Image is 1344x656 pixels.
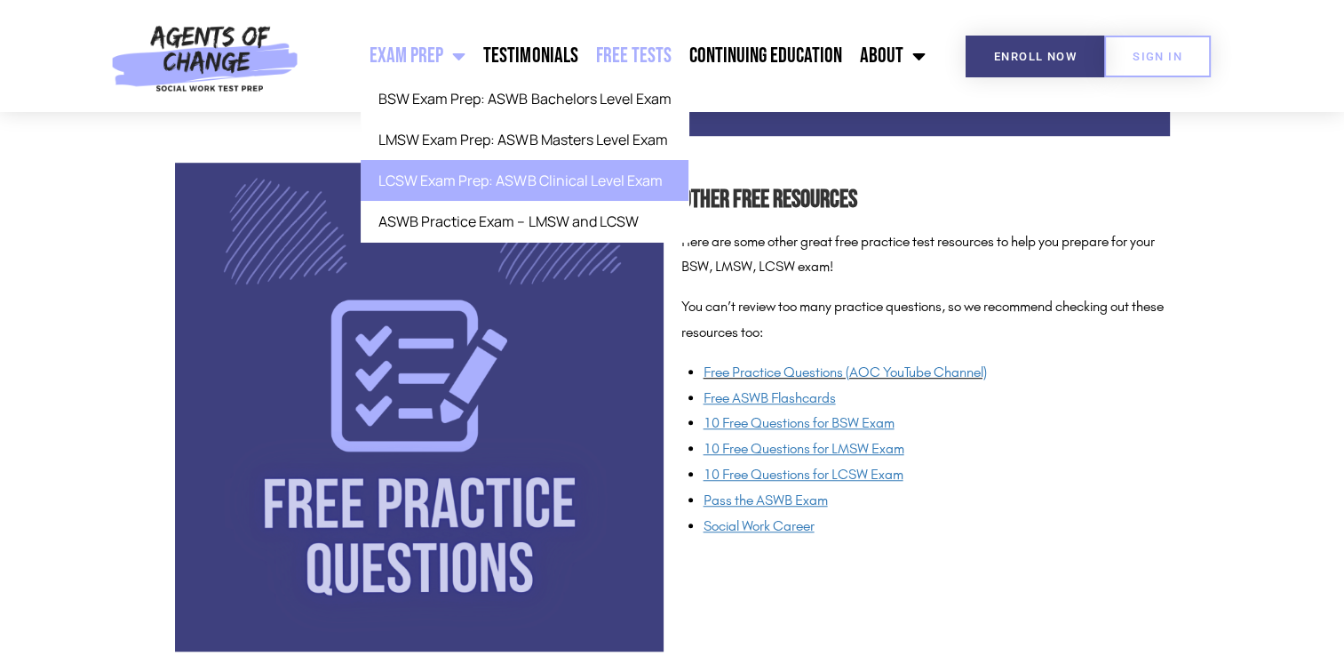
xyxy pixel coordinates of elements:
[361,201,688,242] a: ASWB Practice Exam – LMSW and LCSW
[704,466,903,483] a: 10 Free Questions for LCSW Exam
[994,51,1077,62] span: Enroll Now
[704,364,987,380] a: Free Practice Questions (AOC YouTube Channel)
[681,294,1170,346] p: You can’t review too many practice questions, so we recommend checking out these resources too:
[307,34,934,78] nav: Menu
[681,229,1170,281] p: Here are some other great free practice test resources to help you prepare for your BSW, LMSW, LC...
[704,414,895,431] a: 10 Free Questions for BSW Exam
[850,34,934,78] a: About
[361,78,688,242] ul: Exam Prep
[1133,51,1182,62] span: SIGN IN
[704,517,815,534] a: Social Work Career
[681,180,1170,220] h2: Other Free Resources
[361,34,474,78] a: Exam Prep
[474,34,586,78] a: Testimonials
[704,492,831,508] a: Pass the ASWB Exam
[680,34,850,78] a: Continuing Education
[361,160,688,201] a: LCSW Exam Prep: ASWB Clinical Level Exam
[704,492,828,508] span: Pass the ASWB Exam
[1104,36,1211,77] a: SIGN IN
[361,119,688,160] a: LMSW Exam Prep: ASWB Masters Level Exam
[361,78,688,119] a: BSW Exam Prep: ASWB Bachelors Level Exam
[704,389,836,406] a: Free ASWB Flashcards
[966,36,1105,77] a: Enroll Now
[704,440,904,457] a: 10 Free Questions for LMSW Exam
[586,34,680,78] a: Free Tests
